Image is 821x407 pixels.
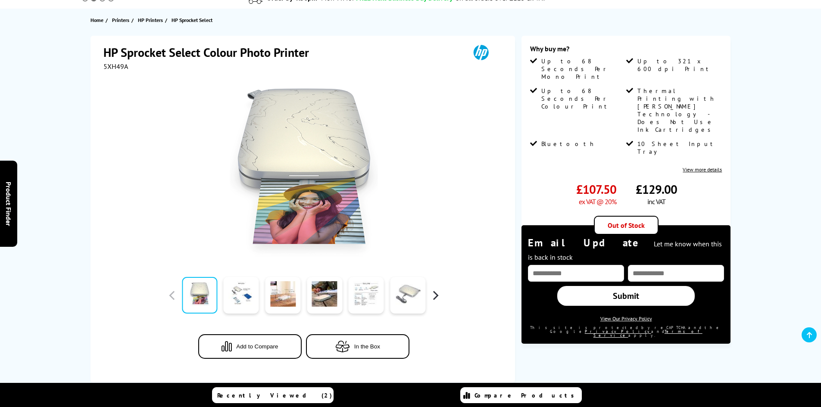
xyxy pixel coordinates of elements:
span: ex VAT @ 20% [579,197,616,206]
span: Printers [112,16,129,25]
span: £129.00 [636,181,677,197]
a: Terms of Service [593,329,702,338]
span: In the Box [354,343,380,350]
a: Privacy Policy [585,329,651,334]
span: HP Printers [138,16,163,25]
span: 10 Sheet Input Tray [637,140,720,155]
span: Compare Products [474,391,579,399]
a: Compare Products [460,387,582,403]
a: Submit [557,286,695,306]
a: Printers [112,16,131,25]
div: This site is protected by reCAPTCHA and the Google and apply. [528,326,724,337]
span: Product Finder [4,181,13,226]
h1: HP Sprocket Select Colour Photo Printer [103,44,318,60]
span: Let me know when this is back in stock [528,239,722,261]
div: Out of Stock [594,216,659,235]
div: Why buy me? [530,44,722,57]
span: Thermal Printing with [PERSON_NAME] Technology - Does Not Use Ink Cartridges [637,87,720,134]
a: Home [91,16,106,25]
a: View more details [683,166,722,173]
a: Recently Viewed (2) [212,387,334,403]
button: In the Box [306,334,409,359]
span: HP Sprocket Select [172,16,212,25]
span: Up to 321 x 600 dpi Print [637,57,720,73]
a: HP Printers [138,16,165,25]
span: 5XH49A [103,62,128,71]
a: View Our Privacy Policy [600,315,652,322]
span: Home [91,16,103,25]
img: HP [461,44,501,60]
span: Up to 68 Seconds Per Colour Print [541,87,624,110]
span: inc VAT [647,197,665,206]
span: Recently Viewed (2) [217,391,332,399]
span: Bluetooth [541,140,596,148]
span: Add to Compare [236,343,278,350]
button: Add to Compare [198,334,302,359]
span: Up to 68 Seconds Per Mono Print [541,57,624,81]
span: £107.50 [576,181,616,197]
a: HP Sprocket Select [172,16,215,25]
img: HP Sprocket Select [219,88,388,257]
div: Email Update [528,236,724,263]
